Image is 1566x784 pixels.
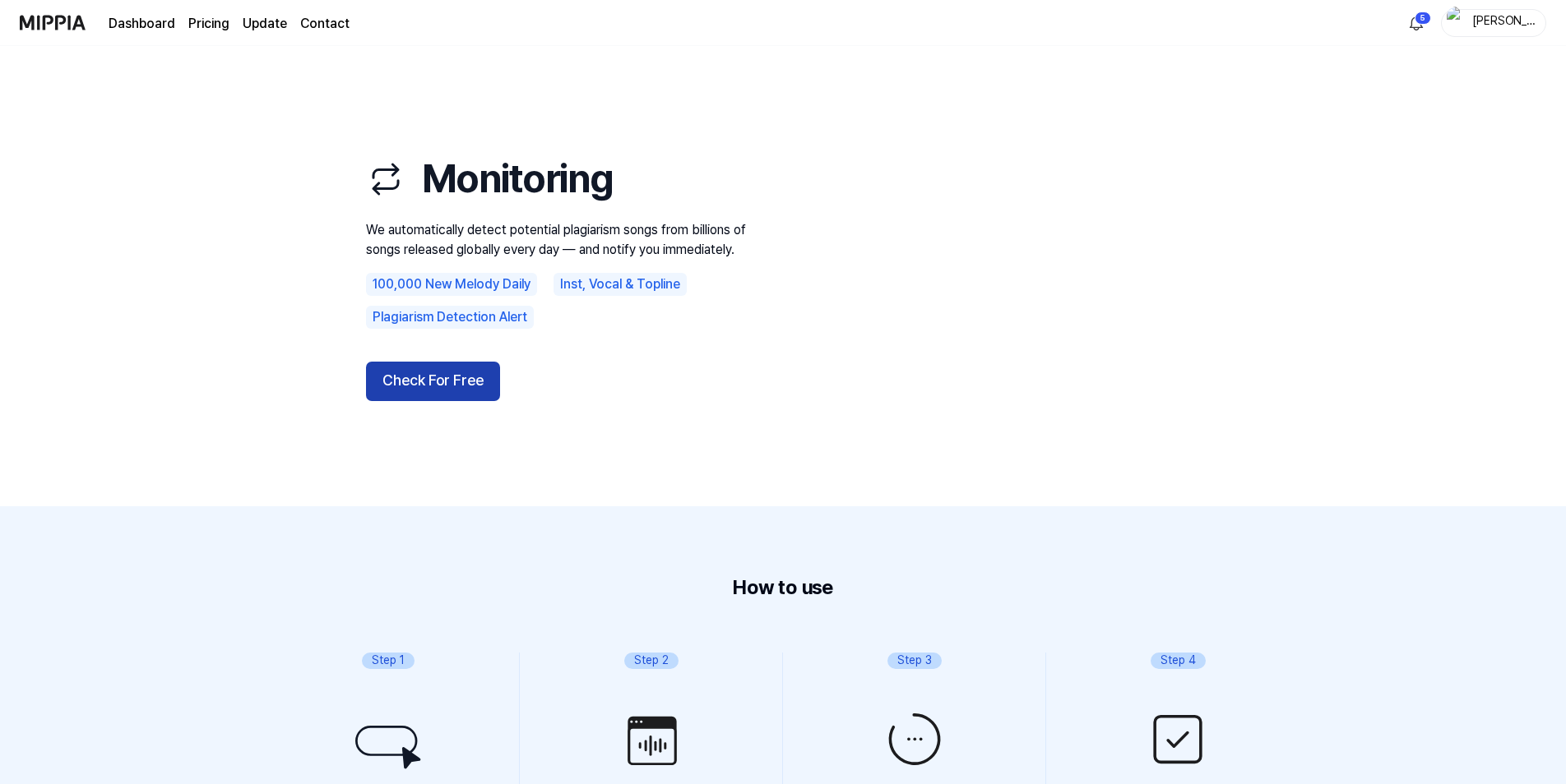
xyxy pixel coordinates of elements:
[243,14,287,34] a: Update
[1406,13,1426,33] img: 알림
[554,273,687,296] div: Inst, Vocal & Topline
[109,14,175,34] a: Dashboard
[191,572,1375,603] div: How to use
[619,707,684,772] img: step2
[366,362,500,401] button: Check For Free
[366,151,761,206] h1: Monitoring
[362,653,415,669] div: Step 1
[1151,653,1206,669] div: Step 4
[887,653,942,669] div: Step 3
[1471,13,1536,31] div: [PERSON_NAME]
[624,653,679,669] div: Step 2
[882,707,947,772] img: step3
[1403,10,1429,36] button: 알림5
[1441,9,1546,37] button: profile[PERSON_NAME]
[366,220,761,260] p: We automatically detect potential plagiarism songs from billions of songs released globally every...
[1447,7,1466,39] img: profile
[1145,707,1211,772] img: step4
[188,14,229,34] button: Pricing
[1415,12,1431,25] div: 5
[366,273,537,296] div: 100,000 New Melody Daily
[300,14,350,34] a: Contact
[366,306,534,329] div: Plagiarism Detection Alert
[355,726,421,770] img: step1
